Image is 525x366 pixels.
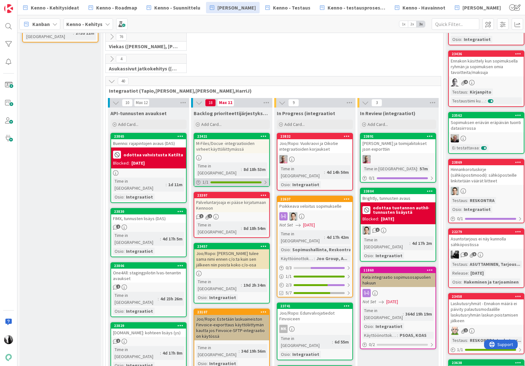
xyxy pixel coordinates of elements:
span: Kenno - Testaus [273,4,310,11]
div: MK [277,325,352,333]
div: [PERSON_NAME] ja toimijaliitokset json exporttiin [361,139,435,153]
img: KM [451,251,459,259]
span: : [241,282,242,289]
div: Osio [113,308,123,315]
div: 8d 18h 54m [242,225,267,232]
span: : [467,197,468,204]
div: 23397Palveluntarjoaja ei pääse kirjatumaan Kennoon [194,193,269,212]
div: ASUTTAMINEN, Tarjous... [468,261,522,268]
div: PH [449,78,524,87]
span: Kanban [32,20,50,28]
span: : [160,235,161,242]
div: RESKONTRA, Laskutusr... [468,337,523,344]
div: Time in [GEOGRAPHIC_DATA] [196,162,241,176]
div: 23562Sopimuksen eriävän eräpäivän tuonti datasiirrossa [449,113,524,132]
img: KV [4,335,13,344]
span: 1 / 1 [203,179,209,186]
span: In Review (integraatiot) [360,110,415,116]
span: 2 [208,214,212,218]
div: Time in [GEOGRAPHIC_DATA] [196,344,239,358]
div: Käyttöönottokriittisyys [279,255,314,262]
span: 2 [116,225,120,229]
i: Not Set [279,222,293,228]
div: 22279 [449,229,524,235]
div: 23107Joo/Ropo: Estetään laskuaineiston Finvoice-exporttaus käyttöliittymän kautta jos Finvoice-SF... [194,309,269,340]
span: 1 / 1 [457,346,463,353]
img: AN [451,327,459,335]
div: KM [449,251,524,259]
span: Asukassivut jatkokehitys (Rasmus, TommiH, Bella) [109,65,178,72]
div: Kela integraatio sopimusosapuolien hakuun [361,273,435,287]
div: 1d 11m [167,181,184,188]
div: Max 12 [219,101,232,104]
div: 22637 [277,196,352,202]
div: 22637Poikkeava veloitus sopimukselle [277,196,352,210]
div: 23397 [197,193,269,198]
div: Integraatiot [124,248,155,255]
span: [DATE] [303,222,315,228]
div: Osio [279,351,290,358]
b: Kenno - Kehitys [66,21,103,27]
div: 23804 [363,189,435,193]
div: 0/3 [277,264,352,272]
div: Time in [GEOGRAPHIC_DATA] [362,236,409,250]
div: Poikkeava veloitus sopimukselle [277,202,352,210]
span: : [461,206,462,213]
div: 22637 [280,197,352,201]
div: Ei testattavaa [451,144,479,151]
div: 0/1 [361,174,435,182]
div: [DOMAIN_NAME]: kohteen lisäys (ys) [111,329,186,337]
div: Integraatiot [374,252,404,259]
div: MK [279,325,288,333]
div: Sopimushallinta, Reskontra [291,246,353,253]
div: 23562 [452,113,524,118]
div: 34d 19h 56m [240,348,267,355]
div: Testaus [451,337,467,344]
div: 23865 [111,134,186,139]
div: Testaustiimi kurkkaa [451,97,485,104]
div: 23458Laskutusryhmät - Ennakon määrä ei päivity palautusmodaalille laskutusryhmän laskun poistamis... [449,294,524,325]
div: 23869Hinnankorotuskirje (sähköpostimoodi): sähköposteille linkitetään väärät liitteet [449,160,524,185]
span: : [467,337,468,344]
b: odottaa vahvistusta Katilta [123,153,183,157]
div: 364d 19h 19m [404,310,434,317]
div: Time in [GEOGRAPHIC_DATA] [113,346,160,360]
span: Backlog prioriteettijärjestyksessä (integraatiot) [194,110,270,116]
div: Osio [451,278,461,285]
span: : [467,88,468,95]
div: 23107 [194,309,269,315]
a: Kenno - Testaus [262,2,314,13]
div: 23830 [111,209,186,214]
div: Time in [GEOGRAPHIC_DATA] [196,221,241,235]
div: Release [451,270,468,277]
div: FIMX, tunnusten lisäys (DAS) [111,214,186,223]
div: Osio [451,36,461,43]
img: TT [451,187,459,195]
span: : [166,181,167,188]
input: Quick Filter... [432,18,479,30]
span: Kenno - Roadmap [96,4,137,11]
span: : [461,278,462,285]
div: HJ [277,155,352,163]
span: : [324,234,325,241]
span: : [409,240,410,247]
span: 2 / 3 [286,282,292,288]
div: 4d 23h 26m [159,295,184,302]
div: 23457Joo/Ropo: [PERSON_NAME] tulee sama nimi ennen c/o:ta kuin sen jälkeen niin poista koko c/o-osa [194,244,269,269]
div: 8d 18h 53m [242,166,267,173]
div: 23457 [194,244,269,249]
div: Time in [GEOGRAPHIC_DATA] [113,178,166,192]
div: 19d 2h 34m [242,282,267,289]
div: 23562 [449,113,524,118]
span: 1 [464,328,468,332]
span: : [314,255,315,262]
div: 11860 [361,267,435,273]
span: 1 / 1 [286,273,292,280]
span: : [73,29,74,36]
span: [PERSON_NAME] [462,4,501,11]
div: Time in [GEOGRAPHIC_DATA] [196,278,241,292]
div: Time in [GEOGRAPHIC_DATA] [279,230,324,244]
div: Time in [GEOGRAPHIC_DATA] [25,26,73,40]
div: Integraatiot [291,351,321,358]
a: Kenno - Kehitysideat [19,2,83,13]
